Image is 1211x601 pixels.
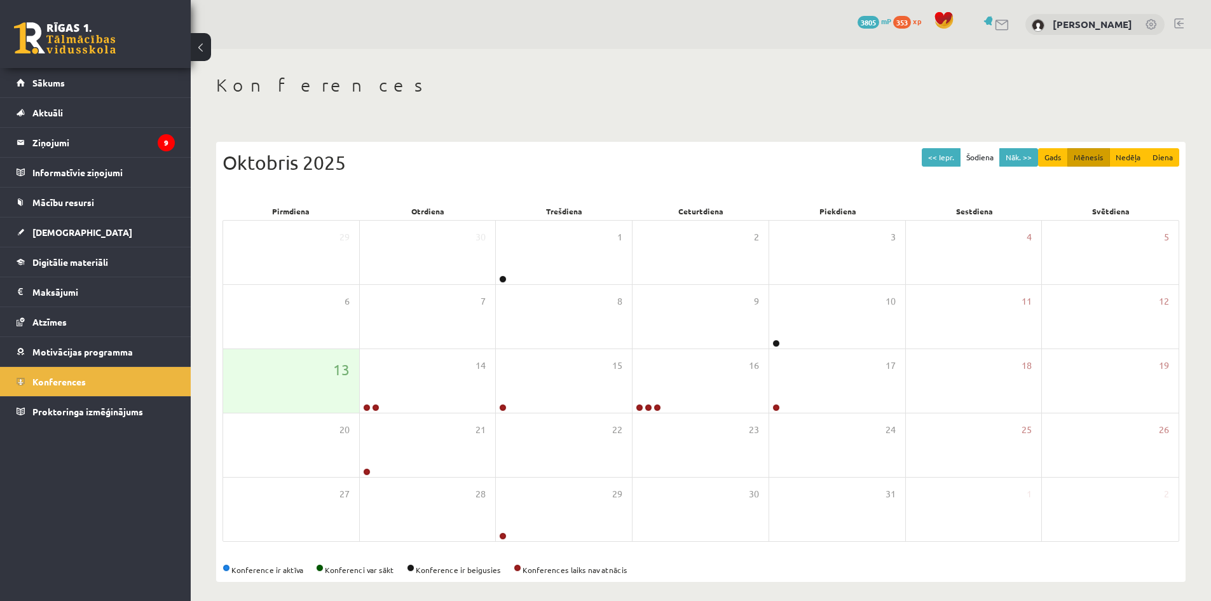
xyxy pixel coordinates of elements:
[1043,202,1179,220] div: Svētdiena
[612,487,622,501] span: 29
[17,98,175,127] a: Aktuāli
[1022,359,1032,373] span: 18
[339,423,350,437] span: 20
[1159,359,1169,373] span: 19
[881,16,891,26] span: mP
[1038,148,1068,167] button: Gads
[32,77,65,88] span: Sākums
[32,376,86,387] span: Konferences
[17,158,175,187] a: Informatīvie ziņojumi
[960,148,1000,167] button: Šodiena
[345,294,350,308] span: 6
[886,359,896,373] span: 17
[476,359,486,373] span: 14
[481,294,486,308] span: 7
[1109,148,1147,167] button: Nedēļa
[216,74,1186,96] h1: Konferences
[999,148,1038,167] button: Nāk. >>
[1027,230,1032,244] span: 4
[17,218,175,247] a: [DEMOGRAPHIC_DATA]
[17,367,175,396] a: Konferences
[17,277,175,307] a: Maksājumi
[886,487,896,501] span: 31
[222,148,1179,177] div: Oktobris 2025
[893,16,927,26] a: 353 xp
[476,487,486,501] span: 28
[754,230,759,244] span: 2
[1067,148,1110,167] button: Mēnesis
[749,359,759,373] span: 16
[17,68,175,97] a: Sākums
[1164,230,1169,244] span: 5
[1159,423,1169,437] span: 26
[476,230,486,244] span: 30
[32,346,133,357] span: Motivācijas programma
[32,197,94,208] span: Mācību resursi
[913,16,921,26] span: xp
[617,230,622,244] span: 1
[222,202,359,220] div: Pirmdiena
[1027,487,1032,501] span: 1
[886,423,896,437] span: 24
[1146,148,1179,167] button: Diena
[17,307,175,336] a: Atzīmes
[612,423,622,437] span: 22
[17,247,175,277] a: Digitālie materiāli
[496,202,633,220] div: Trešdiena
[1022,294,1032,308] span: 11
[17,397,175,426] a: Proktoringa izmēģinājums
[476,423,486,437] span: 21
[749,423,759,437] span: 23
[14,22,116,54] a: Rīgas 1. Tālmācības vidusskola
[339,230,350,244] span: 29
[1053,18,1132,31] a: [PERSON_NAME]
[886,294,896,308] span: 10
[891,230,896,244] span: 3
[17,188,175,217] a: Mācību resursi
[32,158,175,187] legend: Informatīvie ziņojumi
[17,128,175,157] a: Ziņojumi9
[612,359,622,373] span: 15
[617,294,622,308] span: 8
[32,277,175,307] legend: Maksājumi
[32,128,175,157] legend: Ziņojumi
[749,487,759,501] span: 30
[333,359,350,380] span: 13
[1032,19,1044,32] img: Sigurds Kozlovskis
[359,202,496,220] div: Otrdiena
[158,134,175,151] i: 9
[222,564,1179,576] div: Konference ir aktīva Konferenci var sākt Konference ir beigusies Konferences laiks nav atnācis
[17,337,175,366] a: Motivācijas programma
[32,226,132,238] span: [DEMOGRAPHIC_DATA]
[1159,294,1169,308] span: 12
[32,256,108,268] span: Digitālie materiāli
[893,16,911,29] span: 353
[769,202,906,220] div: Piekdiena
[858,16,891,26] a: 3805 mP
[633,202,769,220] div: Ceturtdiena
[858,16,879,29] span: 3805
[1022,423,1032,437] span: 25
[1164,487,1169,501] span: 2
[906,202,1043,220] div: Sestdiena
[339,487,350,501] span: 27
[754,294,759,308] span: 9
[922,148,961,167] button: << Iepr.
[32,107,63,118] span: Aktuāli
[32,316,67,328] span: Atzīmes
[32,406,143,417] span: Proktoringa izmēģinājums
